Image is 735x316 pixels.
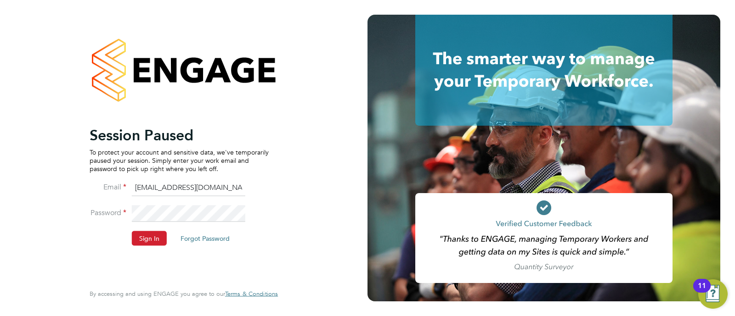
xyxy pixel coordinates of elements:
[698,286,706,298] div: 11
[173,231,237,245] button: Forgot Password
[90,126,269,144] h2: Session Paused
[90,290,278,298] span: By accessing and using ENGAGE you agree to our
[90,148,269,173] p: To protect your account and sensitive data, we've temporarily paused your session. Simply enter y...
[225,290,278,298] span: Terms & Conditions
[698,279,728,309] button: Open Resource Center, 11 new notifications
[90,182,126,192] label: Email
[90,208,126,217] label: Password
[132,180,245,196] input: Enter your work email...
[132,231,167,245] button: Sign In
[225,290,278,298] a: Terms & Conditions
